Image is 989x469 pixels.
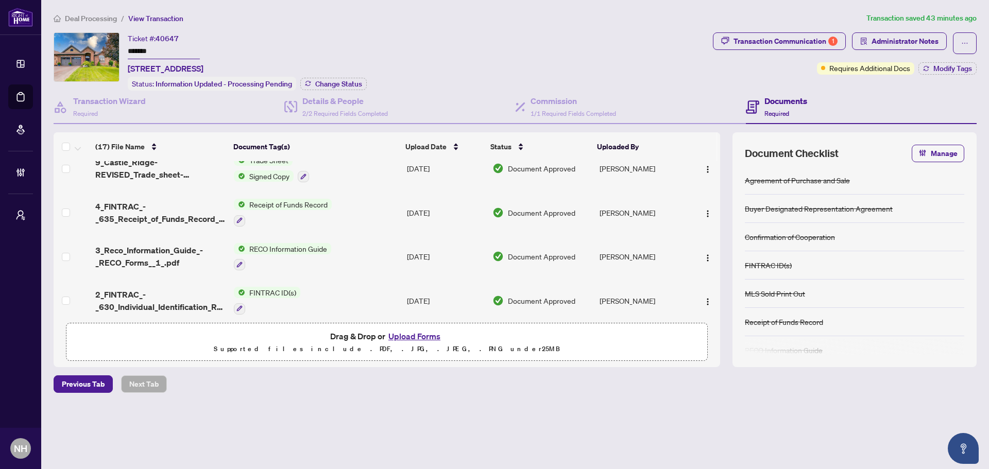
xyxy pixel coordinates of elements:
th: Uploaded By [593,132,687,161]
span: 40647 [156,34,179,43]
img: Logo [704,298,712,306]
td: [PERSON_NAME] [595,146,690,190]
span: home [54,15,61,22]
td: [PERSON_NAME] [595,190,690,235]
span: 2_FINTRAC_-_630_Individual_Identification_Record_A_-_PropTx-[PERSON_NAME].pdf [95,288,226,313]
span: (17) File Name [95,141,145,152]
button: Transaction Communication1 [713,32,846,50]
span: Required [764,110,789,117]
div: 1 [828,37,838,46]
span: Document Approved [508,207,575,218]
span: Signed Copy [245,170,294,182]
button: Logo [700,204,716,221]
img: Logo [704,210,712,218]
h4: Commission [531,95,616,107]
div: MLS Sold Print Out [745,288,805,299]
p: Supported files include .PDF, .JPG, .JPEG, .PNG under 25 MB [73,343,701,355]
article: Transaction saved 43 minutes ago [866,12,977,24]
span: Status [490,141,511,152]
button: Status IconFINTRAC ID(s) [234,287,300,315]
span: 2/2 Required Fields Completed [302,110,388,117]
span: Required [73,110,98,117]
span: Requires Additional Docs [829,62,910,74]
span: Modify Tags [933,65,972,72]
div: Buyer Designated Representation Agreement [745,203,893,214]
span: Manage [931,145,958,162]
div: Confirmation of Cooperation [745,231,835,242]
button: Open asap [948,433,979,464]
td: [DATE] [403,279,488,323]
div: Ticket #: [128,32,179,44]
span: Document Approved [508,295,575,306]
th: Status [486,132,593,161]
img: logo [8,8,33,27]
img: Logo [704,254,712,262]
button: Status IconReceipt of Funds Record [234,199,332,227]
span: FINTRAC ID(s) [245,287,300,298]
span: Upload Date [405,141,447,152]
button: Next Tab [121,375,167,393]
span: 9_Castle_Ridge-REVISED_Trade_sheet-Vic_to_review.pdf [95,156,226,181]
button: Administrator Notes [852,32,947,50]
span: NH [14,441,27,456]
span: user-switch [15,210,26,220]
th: Upload Date [401,132,486,161]
span: 4_FINTRAC_-_635_Receipt_of_Funds_Record_-_PropTx-[PERSON_NAME].pdf [95,200,226,225]
button: Logo [700,292,716,309]
button: Previous Tab [54,375,113,393]
img: Document Status [492,163,504,174]
h4: Transaction Wizard [73,95,146,107]
button: Status IconRECO Information Guide [234,243,331,271]
img: Status Icon [234,287,245,298]
img: Document Status [492,295,504,306]
td: [PERSON_NAME] [595,279,690,323]
button: Upload Forms [385,329,444,343]
span: Deal Processing [65,14,117,23]
div: Status: [128,77,296,91]
span: Document Checklist [745,146,839,161]
img: Document Status [492,251,504,262]
span: View Transaction [128,14,183,23]
span: Administrator Notes [872,33,939,49]
td: [PERSON_NAME] [595,235,690,279]
button: Manage [912,145,964,162]
span: Receipt of Funds Record [245,199,332,210]
td: [DATE] [403,146,488,190]
span: solution [860,38,867,45]
span: Information Updated - Processing Pending [156,79,292,89]
h4: Documents [764,95,807,107]
li: / [121,12,124,24]
div: FINTRAC ID(s) [745,259,792,271]
button: Change Status [300,78,367,90]
div: Agreement of Purchase and Sale [745,175,850,186]
span: Change Status [315,80,362,88]
span: 1/1 Required Fields Completed [531,110,616,117]
div: Transaction Communication [734,33,838,49]
span: Document Approved [508,251,575,262]
img: Document Status [492,207,504,218]
span: Previous Tab [62,376,105,392]
h4: Details & People [302,95,388,107]
th: Document Tag(s) [229,132,402,161]
button: Modify Tags [918,62,977,75]
span: [STREET_ADDRESS] [128,62,203,75]
button: Logo [700,160,716,177]
img: IMG-X12189336_1.jpg [54,33,119,81]
span: ellipsis [961,40,968,47]
img: Logo [704,165,712,173]
td: [DATE] [403,235,488,279]
span: 3_Reco_Information_Guide_-_RECO_Forms__1_.pdf [95,244,226,269]
td: [DATE] [403,190,488,235]
img: Status Icon [234,199,245,210]
button: Status IconTrade SheetStatus IconSigned Copy [234,154,309,182]
button: Logo [700,248,716,265]
div: Receipt of Funds Record [745,316,823,327]
img: Status Icon [234,243,245,254]
span: Drag & Drop or [330,329,444,343]
img: Status Icon [234,170,245,182]
span: Document Approved [508,163,575,174]
th: (17) File Name [91,132,229,161]
span: RECO Information Guide [245,243,331,254]
span: Drag & Drop orUpload FormsSupported files include .PDF, .JPG, .JPEG, .PNG under25MB [66,323,707,361]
